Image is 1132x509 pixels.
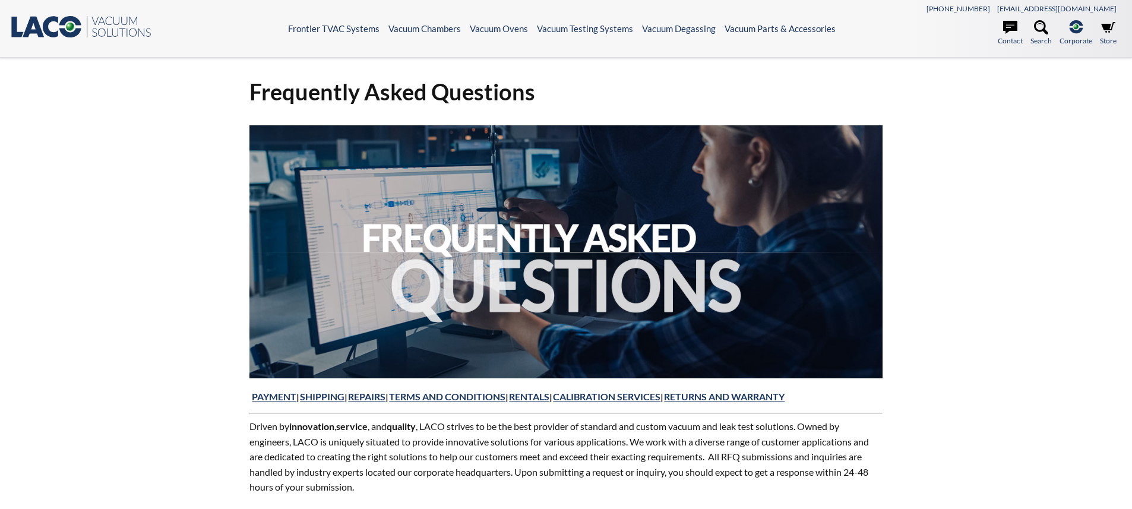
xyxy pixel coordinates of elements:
[664,391,785,402] a: RETURNS AND WARRANTY
[997,4,1117,13] a: [EMAIL_ADDRESS][DOMAIN_NAME]
[249,391,882,403] h4: | | | | | |
[336,421,368,432] strong: service
[289,421,334,432] strong: innovation
[1060,35,1092,46] span: Corporate
[388,23,461,34] a: Vacuum Chambers
[348,391,385,402] a: REPAIRS
[1100,20,1117,46] a: Store
[537,23,633,34] a: Vacuum Testing Systems
[553,391,660,402] a: CALIBRATION SERVICES
[470,23,528,34] a: Vacuum Ovens
[249,77,882,106] h1: Frequently Asked Questions
[252,391,296,402] a: PAYMENT
[927,4,990,13] a: [PHONE_NUMBER]
[288,23,380,34] a: Frontier TVAC Systems
[300,391,344,402] a: SHIPPING
[389,391,505,402] a: TERMS AND CONDITIONS
[509,391,549,402] a: RENTALS
[998,20,1023,46] a: Contact
[249,125,882,378] img: 2021-FAQ.jpg
[725,23,836,34] a: Vacuum Parts & Accessories
[387,421,416,432] strong: quality
[642,23,716,34] a: Vacuum Degassing
[1030,20,1052,46] a: Search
